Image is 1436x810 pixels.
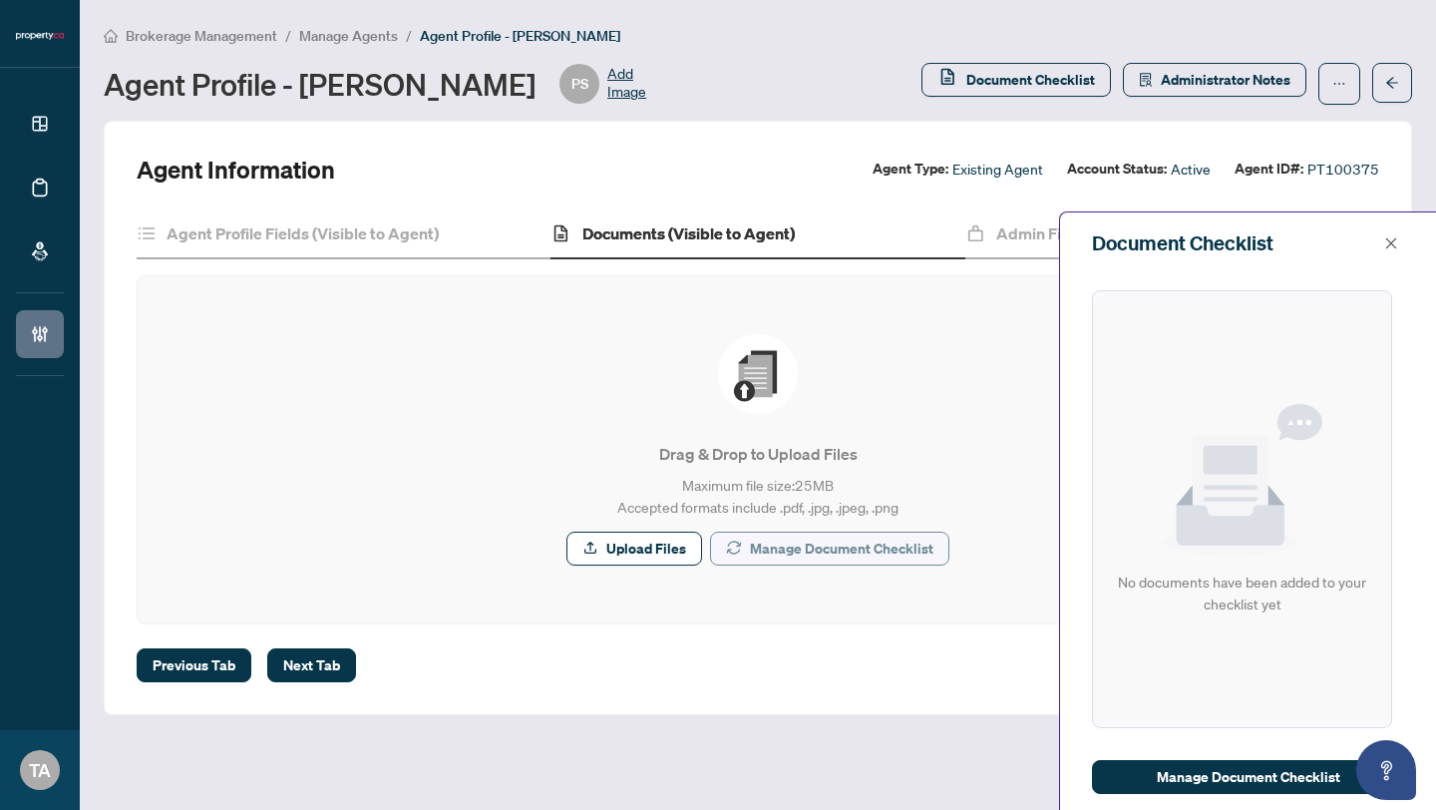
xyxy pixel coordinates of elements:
span: Next Tab [283,649,340,681]
button: Previous Tab [137,648,251,682]
span: home [104,29,118,43]
span: Previous Tab [153,649,235,681]
span: Existing Agent [952,158,1043,181]
div: Document Checklist [1092,228,1378,258]
span: File UploadDrag & Drop to Upload FilesMaximum file size:25MBAccepted formats include .pdf, .jpg, ... [162,300,1354,600]
span: Manage Document Checklist [1157,761,1340,793]
span: Brokerage Management [126,27,277,45]
span: Manage Document Checklist [750,533,933,565]
button: Document Checklist [921,63,1111,97]
span: arrow-left [1385,76,1399,90]
span: PT100375 [1307,158,1379,181]
button: Open asap [1356,740,1416,800]
span: Upload Files [606,533,686,565]
img: logo [16,30,64,42]
span: Add Image [607,64,646,104]
li: / [285,24,291,47]
span: close [1384,236,1398,250]
span: solution [1139,73,1153,87]
h4: Documents (Visible to Agent) [582,221,795,245]
h4: Agent Profile Fields (Visible to Agent) [167,221,439,245]
label: Account Status: [1067,158,1167,181]
button: Upload Files [566,532,702,566]
span: TA [29,756,51,784]
span: Manage Agents [299,27,398,45]
button: Manage Document Checklist [1092,760,1404,794]
button: Manage Document Checklist [710,532,949,566]
p: Maximum file size: 25 MB Accepted formats include .pdf, .jpg, .jpeg, .png [178,474,1338,518]
div: No documents have been added to your checklist yet [1109,572,1375,615]
label: Agent Type: [873,158,948,181]
span: PS [571,73,588,95]
button: Next Tab [267,648,356,682]
div: Agent Profile - [PERSON_NAME] [104,64,646,104]
span: ellipsis [1332,77,1346,91]
label: Agent ID#: [1235,158,1303,181]
img: Null State Icon [1163,404,1322,556]
h2: Agent Information [137,154,335,186]
span: Agent Profile - [PERSON_NAME] [420,27,620,45]
p: Drag & Drop to Upload Files [178,442,1338,466]
img: File Upload [718,334,798,414]
span: Active [1171,158,1211,181]
li: / [406,24,412,47]
button: Administrator Notes [1123,63,1306,97]
h4: Admin Fields (Not Visible to Agent) [996,221,1252,245]
span: Administrator Notes [1161,64,1290,96]
span: Document Checklist [966,64,1095,96]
